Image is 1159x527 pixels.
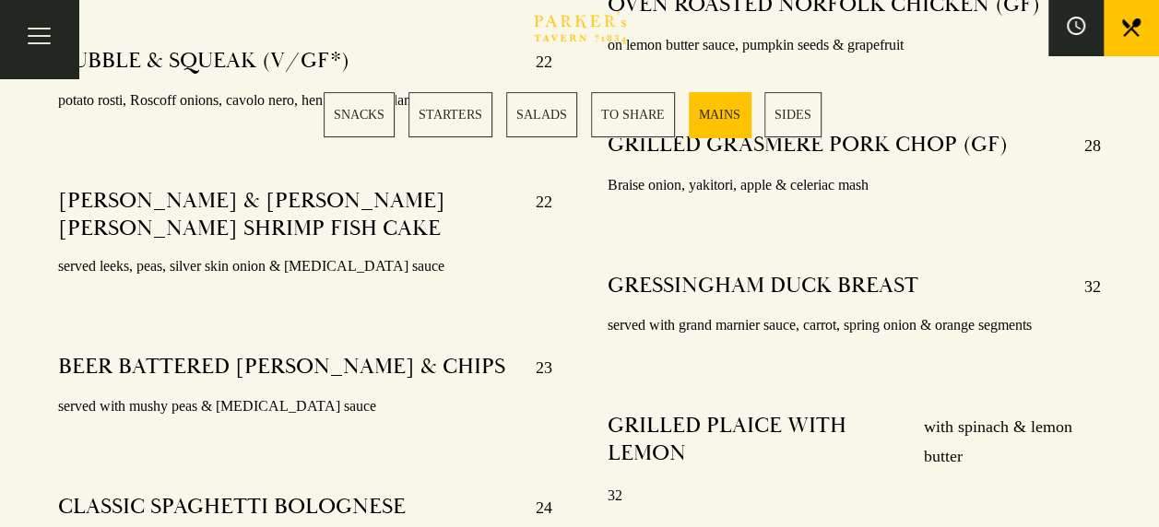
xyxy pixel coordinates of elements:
[591,92,675,137] a: 4 / 6
[58,393,552,420] p: served with mushy peas & [MEDICAL_DATA] sauce
[905,412,1101,472] p: with spinach & lemon butter
[517,187,552,242] p: 22
[689,92,751,137] a: 5 / 6
[58,493,406,522] h4: CLASSIC SPAGHETTI BOLOGNESE
[517,353,552,382] p: 23
[608,272,918,301] h4: GRESSINGHAM DUCK BREAST
[1066,272,1101,301] p: 32
[608,312,1102,339] p: served with grand marnier sauce, carrot, spring onion & orange segments
[608,412,905,472] h4: GRILLED PLAICE WITH LEMON
[608,483,1102,509] p: 32
[58,187,517,242] h4: [PERSON_NAME] & [PERSON_NAME] [PERSON_NAME] SHRIMP FISH CAKE
[324,92,395,137] a: 1 / 6
[517,493,552,522] p: 24
[764,92,822,137] a: 6 / 6
[506,92,577,137] a: 3 / 6
[608,172,1102,199] p: Braise onion, yakitori, apple & celeriac mash
[58,353,505,382] h4: BEER BATTERED [PERSON_NAME] & CHIPS
[408,92,492,137] a: 2 / 6
[608,32,1102,59] p: on lemon butter sauce, pumpkin seeds & grapefruit
[58,253,552,280] p: served leeks, peas, silver skin onion & [MEDICAL_DATA] sauce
